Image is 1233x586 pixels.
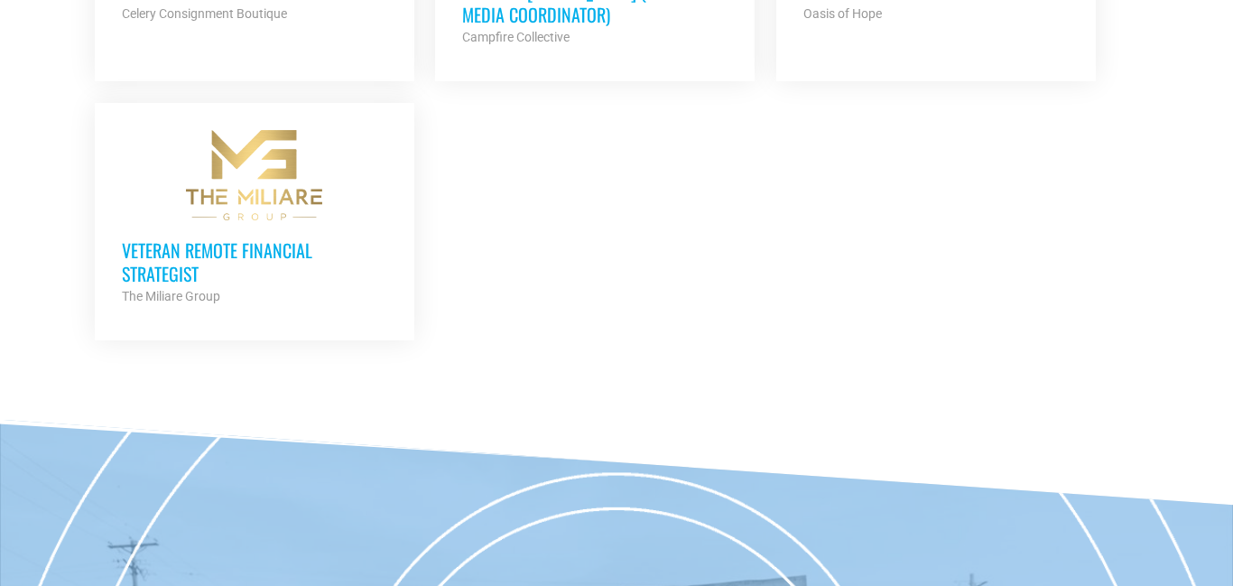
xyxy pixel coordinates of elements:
h3: Veteran Remote Financial Strategist [122,238,387,285]
a: Veteran Remote Financial Strategist The Miliare Group [95,103,414,334]
strong: Celery Consignment Boutique [122,6,287,21]
strong: The Miliare Group [122,289,220,303]
strong: Oasis of Hope [803,6,882,21]
strong: Campfire Collective [462,30,570,44]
